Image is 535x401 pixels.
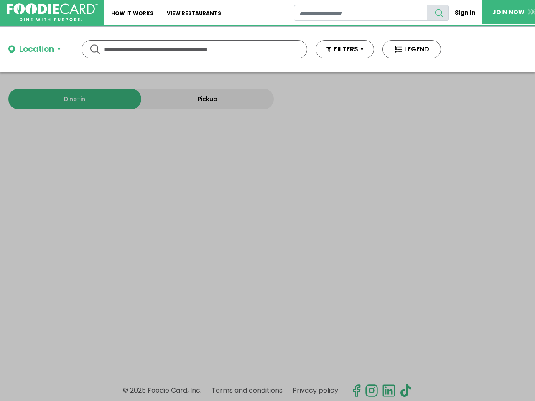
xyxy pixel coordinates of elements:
a: Sign In [449,5,481,20]
button: Location [8,43,61,56]
button: search [427,5,449,21]
button: FILTERS [316,40,374,58]
input: restaurant search [294,5,427,21]
button: LEGEND [382,40,441,58]
div: Location [19,43,54,56]
img: FoodieCard; Eat, Drink, Save, Donate [7,3,98,22]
